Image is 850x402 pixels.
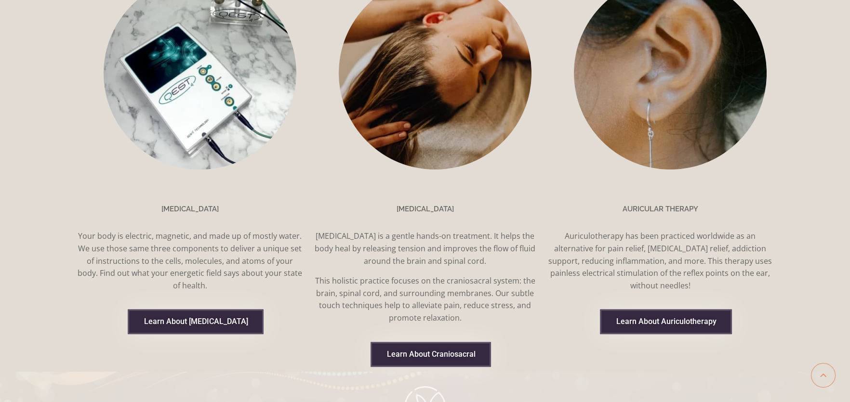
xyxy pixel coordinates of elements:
p: Your body is electric, magnetic, and made up of mostly water. We use those same three components ... [77,230,303,292]
a: Link 25 [128,309,264,334]
a: Scroll to top [811,363,836,388]
h3: AURICULAR THERAPY [547,206,773,213]
span: Learn About Auriculotherapy [616,318,716,325]
p: Auriculotherapy has been practiced worldwide as an alternative for pain relief, [MEDICAL_DATA] re... [547,230,773,292]
a: Link 27 [371,342,491,367]
h3: [MEDICAL_DATA] [312,206,538,213]
h3: [MEDICAL_DATA] [77,206,303,213]
span: Learn About [MEDICAL_DATA] [144,318,248,325]
p: [MEDICAL_DATA] is a gentle hands-on treatment. It helps the body heal by releasing tension and im... [312,230,538,267]
span: Learn About Craniosacral [386,350,475,358]
a: Link 28 [600,309,732,334]
p: This holistic practice focuses on the craniosacral system: the brain, spinal cord, and surroundin... [312,275,538,324]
